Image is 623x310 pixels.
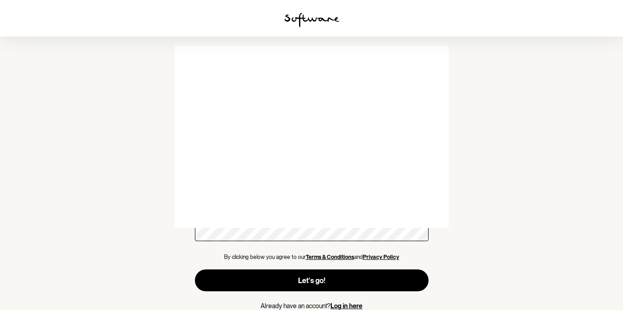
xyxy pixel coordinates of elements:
img: software logo [284,13,339,27]
img: blank image [175,46,449,228]
p: Already have an account? [195,302,429,310]
a: Terms & Conditions [306,254,354,260]
a: Privacy Policy [363,254,399,260]
a: Log in here [330,302,362,310]
p: By clicking below you agree to our and [195,254,429,260]
button: Let's go! [195,269,429,291]
span: Let's go! [298,276,325,285]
